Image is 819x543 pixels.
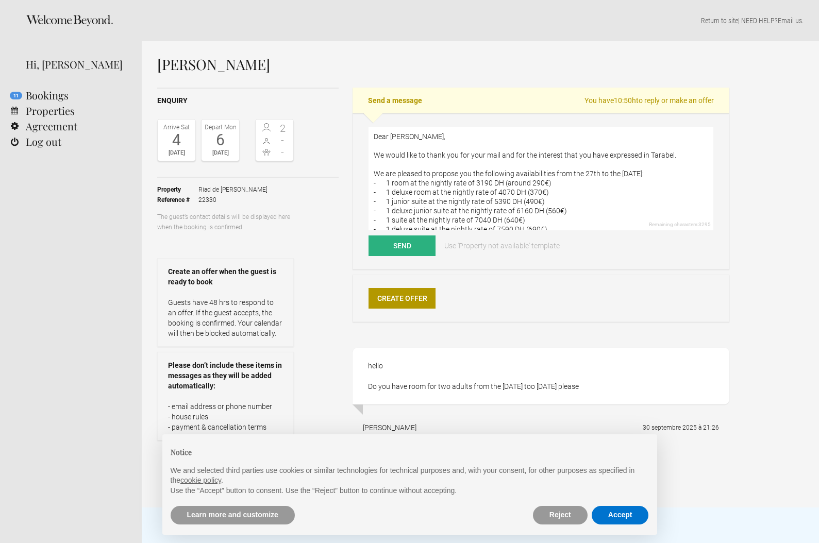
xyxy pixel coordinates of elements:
h2: Enquiry [157,95,339,106]
p: Use the “Accept” button to consent. Use the “Reject” button to continue without accepting. [171,486,649,496]
p: We and selected third parties use cookies or similar technologies for technical purposes and, wit... [171,466,649,486]
div: Arrive Sat [160,122,193,132]
p: - email address or phone number - house rules - payment & cancellation terms [168,401,283,432]
span: You have to reply or make an offer [584,95,714,106]
div: Depart Mon [204,122,237,132]
strong: Property [157,184,198,195]
p: The guest’s contact details will be displayed here when the booking is confirmed. [157,212,294,232]
p: Guests have 48 hrs to respond to an offer. If the guest accepts, the booking is confirmed. Your c... [168,297,283,338]
a: Email us [778,16,802,25]
h2: Notice [171,447,649,457]
div: [DATE] [160,148,193,158]
div: [DATE] [204,148,237,158]
p: | NEED HELP? . [157,15,804,26]
div: Hi, [PERSON_NAME] [26,57,126,72]
div: 4 [160,132,193,148]
a: Create Offer [369,288,436,309]
flynt-date-display: 30 septembre 2025 à 21:26 [643,424,719,431]
a: Return to site [701,16,738,25]
span: - [275,147,291,157]
div: hello Do you have room for two adults from the [DATE] too [DATE] please [353,348,729,404]
span: - [275,135,291,145]
a: cookie policy - link opens in a new tab [180,476,221,484]
button: Reject [533,506,588,524]
flynt-countdown: 10:50h [614,96,636,105]
strong: Please don’t include these items in messages as they will be added automatically: [168,360,283,391]
button: Accept [592,506,649,524]
button: Learn more and customize [171,506,295,524]
button: Send [369,235,436,256]
a: Use 'Property not available' template [437,235,567,256]
flynt-notification-badge: 11 [10,92,22,99]
div: [PERSON_NAME] [363,422,416,433]
span: 2 [275,123,291,133]
h1: [PERSON_NAME] [157,57,729,72]
span: Riad de [PERSON_NAME] [198,184,268,195]
strong: Create an offer when the guest is ready to book [168,266,283,287]
div: 6 [204,132,237,148]
h2: Send a message [353,88,729,113]
strong: Reference # [157,195,198,205]
span: 22330 [198,195,268,205]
